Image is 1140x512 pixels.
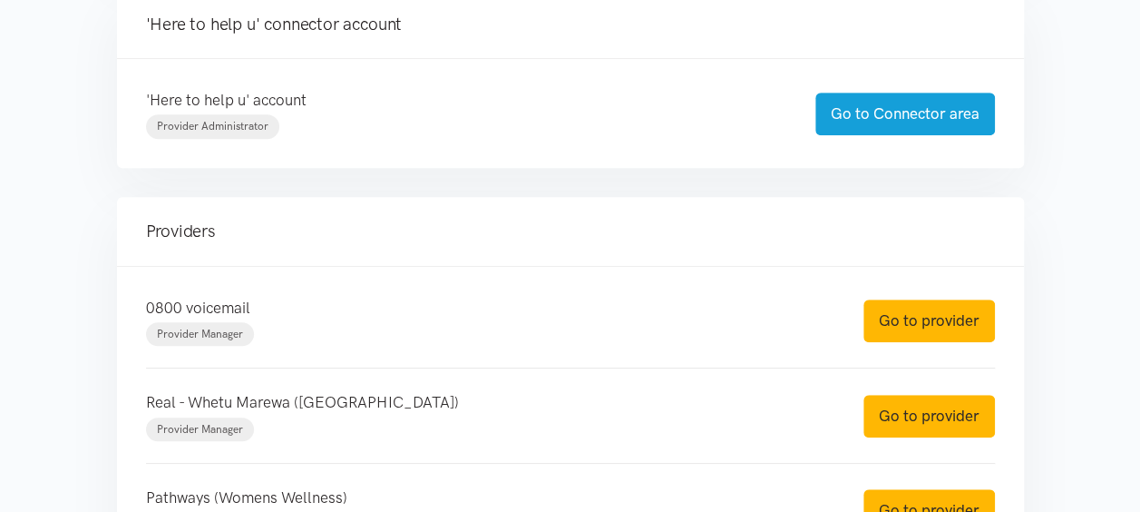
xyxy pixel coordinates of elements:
span: Provider Manager [157,423,243,436]
a: Go to provider [863,395,995,438]
h4: Providers [146,219,995,244]
h4: 'Here to help u' connector account [146,12,995,37]
p: 0800 voicemail [146,296,827,320]
p: Real - Whetu Marewa ([GEOGRAPHIC_DATA]) [146,390,827,415]
a: Go to provider [863,300,995,342]
p: Pathways (Womens Wellness) [146,486,827,510]
span: Provider Manager [157,328,243,340]
a: Go to Connector area [815,93,995,135]
span: Provider Administrator [157,120,268,133]
p: 'Here to help u' account [146,88,779,113]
